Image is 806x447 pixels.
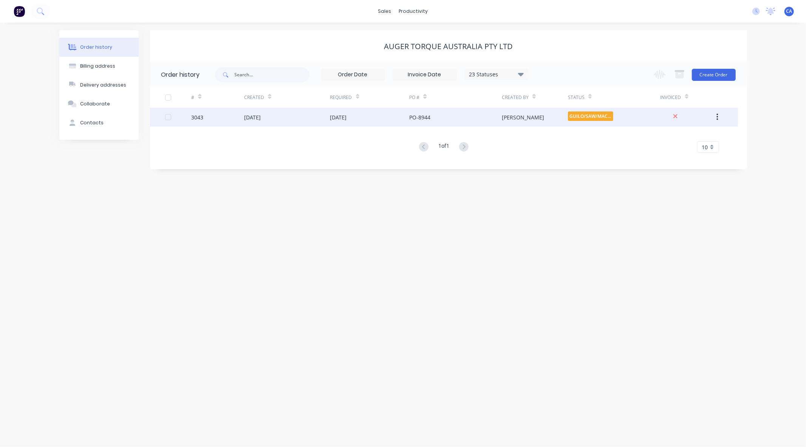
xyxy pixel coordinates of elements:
[80,119,104,126] div: Contacts
[374,6,395,17] div: sales
[191,87,244,108] div: #
[438,142,449,153] div: 1 of 1
[80,63,115,70] div: Billing address
[409,87,502,108] div: PO #
[59,76,139,94] button: Delivery addresses
[80,82,126,88] div: Delivery addresses
[409,94,419,101] div: PO #
[80,44,112,51] div: Order history
[330,94,352,101] div: Required
[502,113,544,121] div: [PERSON_NAME]
[59,38,139,57] button: Order history
[568,94,585,101] div: Status
[502,87,568,108] div: Created By
[14,6,25,17] img: Factory
[191,94,194,101] div: #
[244,87,330,108] div: Created
[321,69,385,80] input: Order Date
[59,94,139,113] button: Collaborate
[59,113,139,132] button: Contacts
[661,87,713,108] div: Invoiced
[702,143,708,151] span: 10
[568,111,613,121] span: GUILO/SAW/MACHI...
[409,113,430,121] div: PO-8944
[235,67,309,82] input: Search...
[330,113,347,121] div: [DATE]
[568,87,661,108] div: Status
[59,57,139,76] button: Billing address
[692,69,736,81] button: Create Order
[786,8,792,15] span: CA
[244,113,261,121] div: [DATE]
[330,87,410,108] div: Required
[384,42,513,51] div: Auger Torque Australia Pty Ltd
[161,70,200,79] div: Order history
[393,69,456,80] input: Invoice Date
[395,6,432,17] div: productivity
[191,113,203,121] div: 3043
[661,94,681,101] div: Invoiced
[465,70,528,79] div: 23 Statuses
[80,101,110,107] div: Collaborate
[502,94,529,101] div: Created By
[244,94,264,101] div: Created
